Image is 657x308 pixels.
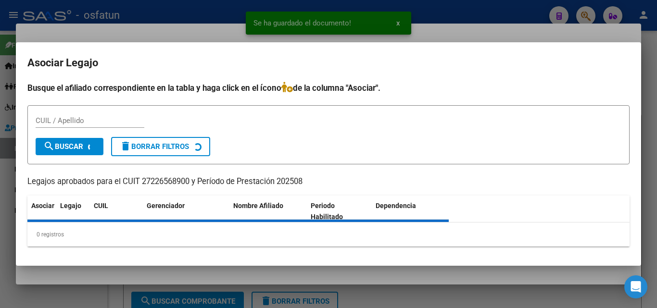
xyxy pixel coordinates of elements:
[311,202,343,221] span: Periodo Habilitado
[111,137,210,156] button: Borrar Filtros
[372,196,449,227] datatable-header-cell: Dependencia
[376,202,416,209] span: Dependencia
[56,196,90,227] datatable-header-cell: Legajo
[229,196,307,227] datatable-header-cell: Nombre Afiliado
[27,222,630,246] div: 0 registros
[624,275,647,298] div: Open Intercom Messenger
[43,140,55,152] mat-icon: search
[27,54,630,72] h2: Asociar Legajo
[27,82,630,94] h4: Busque el afiliado correspondiente en la tabla y haga click en el ícono de la columna "Asociar".
[120,140,131,152] mat-icon: delete
[94,202,108,209] span: CUIL
[120,142,189,151] span: Borrar Filtros
[43,142,83,151] span: Buscar
[90,196,143,227] datatable-header-cell: CUIL
[143,196,229,227] datatable-header-cell: Gerenciador
[147,202,185,209] span: Gerenciador
[27,196,56,227] datatable-header-cell: Asociar
[27,176,630,188] p: Legajos aprobados para el CUIT 27226568900 y Período de Prestación 202508
[31,202,54,209] span: Asociar
[60,202,81,209] span: Legajo
[307,196,372,227] datatable-header-cell: Periodo Habilitado
[36,138,103,155] button: Buscar
[233,202,283,209] span: Nombre Afiliado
